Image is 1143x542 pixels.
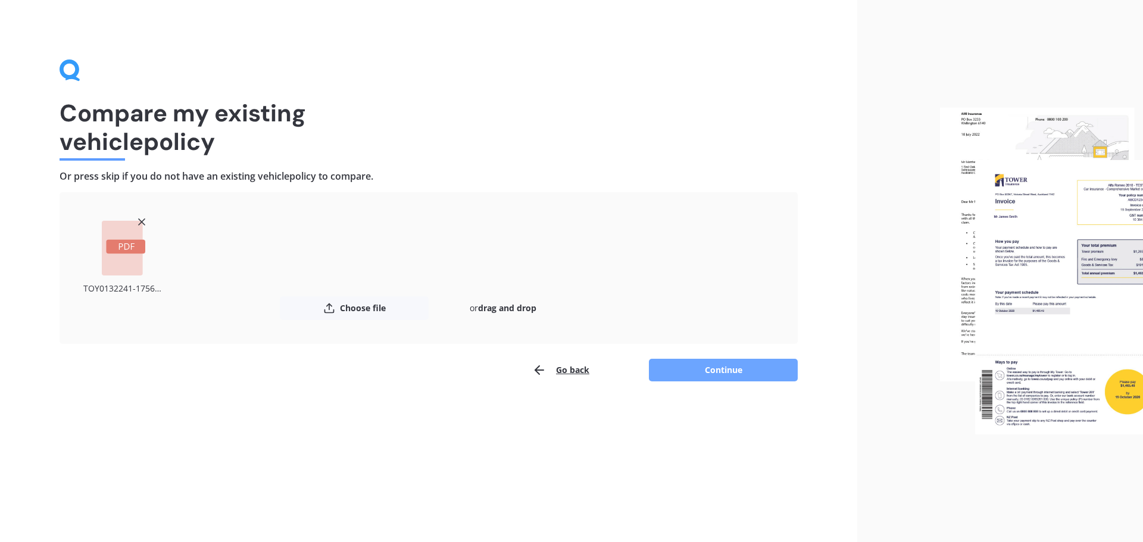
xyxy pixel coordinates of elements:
button: Go back [532,358,589,382]
button: Choose file [280,296,429,320]
img: files.webp [940,108,1143,435]
button: Continue [649,359,798,381]
b: drag and drop [478,302,536,314]
h1: Compare my existing vehicle policy [60,99,798,156]
div: TOY0132241-1756472504646_Renewal_Offer.pdf [83,280,164,296]
div: or [429,296,577,320]
h4: Or press skip if you do not have an existing vehicle policy to compare. [60,170,798,183]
